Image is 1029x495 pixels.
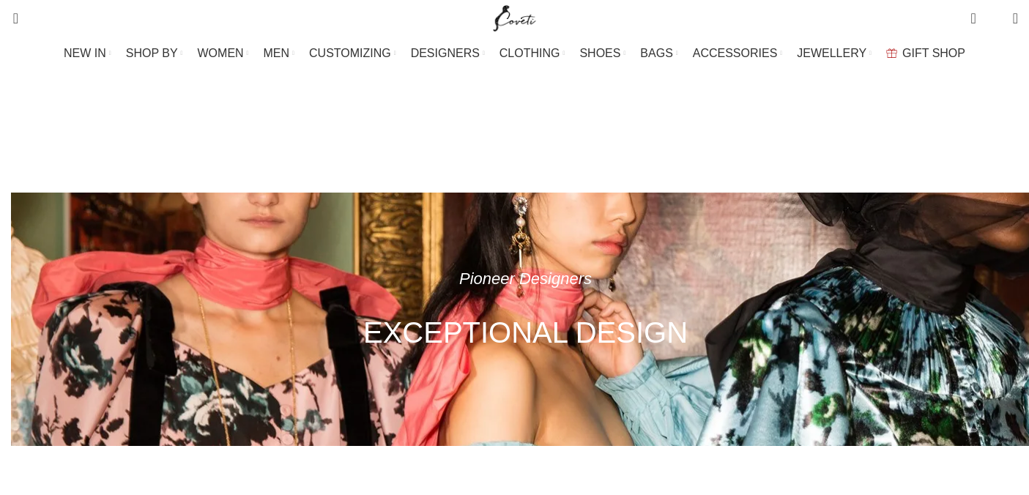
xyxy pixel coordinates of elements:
[693,46,778,60] span: ACCESSORIES
[987,4,1002,33] div: My Wishlist
[363,314,688,351] h4: EXCEPTIONAL DESIGN
[797,39,872,68] a: JEWELLERY
[579,46,620,60] span: SHOES
[309,46,391,60] span: CUSTOMIZING
[264,46,290,60] span: MEN
[466,133,497,146] a: Home
[640,46,672,60] span: BAGS
[499,39,565,68] a: CLOTHING
[499,46,560,60] span: CLOTHING
[451,84,579,123] h1: About us
[490,11,539,23] a: Site logo
[411,39,485,68] a: DESIGNERS
[972,7,983,18] span: 0
[886,39,965,68] a: GIFT SHOP
[64,39,111,68] a: NEW IN
[411,46,480,60] span: DESIGNERS
[198,39,249,68] a: WOMEN
[579,39,625,68] a: SHOES
[309,39,396,68] a: CUSTOMIZING
[512,130,562,149] span: About us
[198,46,244,60] span: WOMEN
[126,39,183,68] a: SHOP BY
[4,4,18,33] a: Search
[64,46,106,60] span: NEW IN
[126,46,178,60] span: SHOP BY
[693,39,783,68] a: ACCESSORIES
[797,46,866,60] span: JEWELLERY
[4,39,1025,68] div: Main navigation
[990,15,1001,26] span: 0
[963,4,983,33] a: 0
[886,48,897,58] img: GiftBag
[264,39,294,68] a: MEN
[459,269,592,288] em: Pioneer Designers
[902,46,965,60] span: GIFT SHOP
[640,39,677,68] a: BAGS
